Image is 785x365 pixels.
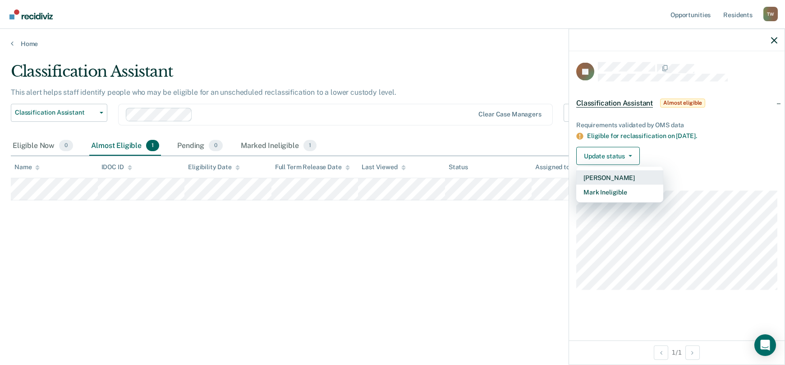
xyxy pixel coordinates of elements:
span: 0 [209,140,223,152]
div: Eligible Now [11,136,75,156]
span: 1 [146,140,159,152]
span: 1 [303,140,317,152]
div: Classification Assistant [11,62,600,88]
div: Pending [175,136,225,156]
div: Classification AssistantAlmost eligible [569,88,785,117]
dt: Incarceration [576,180,777,187]
div: Eligible for reclassification on [DATE]. [587,132,777,140]
button: [PERSON_NAME] [576,171,663,185]
button: Mark Ineligible [576,185,663,199]
p: This alert helps staff identify people who may be eligible for an unscheduled reclassification to... [11,88,396,97]
button: Update status [576,147,640,165]
div: 1 / 1 [569,340,785,364]
img: Recidiviz [9,9,53,19]
div: Full Term Release Date [275,163,350,171]
div: Assigned to [535,163,578,171]
button: Next Opportunity [685,345,700,360]
span: Classification Assistant [15,109,96,116]
div: Status [449,163,468,171]
div: Marked Ineligible [239,136,318,156]
div: Last Viewed [362,163,405,171]
div: Open Intercom Messenger [754,334,776,356]
span: 0 [59,140,73,152]
div: Eligibility Date [188,163,240,171]
div: T W [763,7,778,21]
span: Classification Assistant [576,98,653,107]
a: Home [11,40,774,48]
div: Almost Eligible [89,136,161,156]
span: Almost eligible [660,98,705,107]
button: Previous Opportunity [654,345,668,360]
div: IDOC ID [101,163,132,171]
div: Name [14,163,40,171]
button: Profile dropdown button [763,7,778,21]
div: Requirements validated by OMS data [576,121,777,129]
div: Clear case managers [478,111,541,118]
